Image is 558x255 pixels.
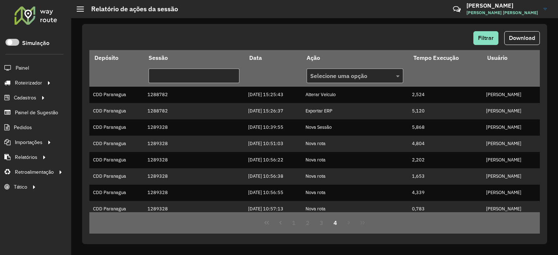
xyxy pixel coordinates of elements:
[302,152,408,168] td: Nova rota
[89,168,143,185] td: CDD Paranagua
[143,136,244,152] td: 1289328
[143,168,244,185] td: 1289328
[143,152,244,168] td: 1289328
[482,50,540,65] th: Usuário
[84,5,178,13] h2: Relatório de ações da sessão
[408,185,482,201] td: 4,339
[287,216,301,230] button: 1
[328,216,342,230] button: 4
[244,201,302,217] td: [DATE] 10:57:13
[482,201,540,217] td: [PERSON_NAME]
[315,216,328,230] button: 3
[15,168,54,176] span: Retroalimentação
[408,103,482,119] td: 5,120
[244,87,302,103] td: [DATE] 15:25:43
[482,87,540,103] td: [PERSON_NAME]
[302,185,408,201] td: Nova rota
[143,201,244,217] td: 1289328
[260,216,274,230] button: First Page
[408,119,482,136] td: 5,868
[482,136,540,152] td: [PERSON_NAME]
[14,183,27,191] span: Tático
[244,168,302,185] td: [DATE] 10:56:38
[482,168,540,185] td: [PERSON_NAME]
[478,35,494,41] span: Filtrar
[14,124,32,131] span: Pedidos
[302,87,408,103] td: Alterar Veículo
[408,136,482,152] td: 4,804
[89,185,143,201] td: CDD Paranagua
[301,216,315,230] button: 2
[244,185,302,201] td: [DATE] 10:56:55
[89,136,143,152] td: CDD Paranagua
[244,119,302,136] td: [DATE] 10:39:55
[504,31,540,45] button: Download
[408,50,482,65] th: Tempo Execução
[15,139,43,146] span: Importações
[89,103,143,119] td: CDD Paranagua
[302,50,408,65] th: Ação
[244,136,302,152] td: [DATE] 10:51:03
[408,152,482,168] td: 2,202
[89,50,143,65] th: Depósito
[482,185,540,201] td: [PERSON_NAME]
[89,152,143,168] td: CDD Paranagua
[408,168,482,185] td: 1,653
[302,119,408,136] td: Nova Sessão
[244,50,302,65] th: Data
[302,168,408,185] td: Nova rota
[89,201,143,217] td: CDD Paranagua
[89,119,143,136] td: CDD Paranagua
[482,103,540,119] td: [PERSON_NAME]
[473,31,498,45] button: Filtrar
[16,64,29,72] span: Painel
[15,109,58,116] span: Painel de Sugestão
[143,103,244,119] td: 1288782
[89,87,143,103] td: CDD Paranagua
[509,35,535,41] span: Download
[408,201,482,217] td: 0,783
[302,103,408,119] td: Exportar ERP
[466,2,538,9] h3: [PERSON_NAME]
[143,185,244,201] td: 1289328
[466,9,538,16] span: [PERSON_NAME] [PERSON_NAME]
[408,87,482,103] td: 2,524
[14,94,36,102] span: Cadastros
[22,39,49,48] label: Simulação
[302,136,408,152] td: Nova rota
[482,152,540,168] td: [PERSON_NAME]
[302,201,408,217] td: Nova rota
[482,119,540,136] td: [PERSON_NAME]
[244,152,302,168] td: [DATE] 10:56:22
[274,216,287,230] button: Previous Page
[143,87,244,103] td: 1288782
[143,119,244,136] td: 1289328
[15,153,37,161] span: Relatórios
[15,79,42,87] span: Roteirizador
[143,50,244,65] th: Sessão
[449,1,465,17] a: Contato Rápido
[244,103,302,119] td: [DATE] 15:26:37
